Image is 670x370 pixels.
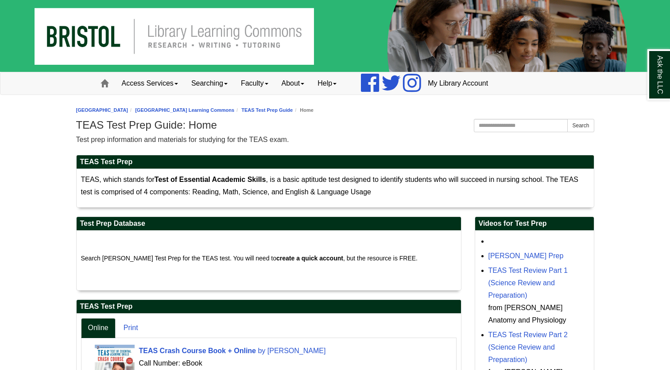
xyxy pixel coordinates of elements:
[488,267,568,299] a: TEAS Test Review Part 1 (Science Review and Preparation)
[241,107,293,113] a: TEAS Test Prep Guide
[81,255,418,262] span: Search [PERSON_NAME] Test Prep for the TEAS test. You will need to , but the resource is FREE.
[76,107,128,113] a: [GEOGRAPHIC_DATA]
[77,217,461,231] h2: Test Prep Database
[267,347,326,354] span: [PERSON_NAME]
[76,136,289,143] span: Test prep information and materials for studying for the TEAS exam.
[488,331,568,363] a: TEAS Test Review Part 2 (Science Review and Preparation)
[76,106,594,114] nav: breadcrumb
[311,72,343,94] a: Help
[185,72,234,94] a: Searching
[155,176,266,183] strong: Test of Essential Academic Skills
[421,72,495,94] a: My Library Account
[116,318,145,338] a: Print
[77,155,594,169] h2: TEAS Test Prep
[567,119,594,132] button: Search
[139,347,326,354] a: Cover Art TEAS Crash Course Book + Online by [PERSON_NAME]
[81,318,116,338] a: Online
[488,252,564,260] a: [PERSON_NAME] Prep
[276,255,343,262] strong: create a quick account
[275,72,311,94] a: About
[139,347,256,354] span: TEAS Crash Course Book + Online
[115,72,185,94] a: Access Services
[488,302,589,327] div: from [PERSON_NAME] Anatomy and Physiology
[293,106,314,114] li: Home
[234,72,275,94] a: Faculty
[81,173,589,198] p: TEAS, which stands for , is a basic aptitude test designed to identify students who will succeed ...
[258,347,265,354] span: by
[76,119,594,131] h1: TEAS Test Prep Guide: Home
[475,217,594,231] h2: Videos for Test Prep
[77,300,461,314] h2: TEAS Test Prep
[95,357,452,370] div: Call Number: eBook
[135,107,234,113] a: [GEOGRAPHIC_DATA] Learning Commons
